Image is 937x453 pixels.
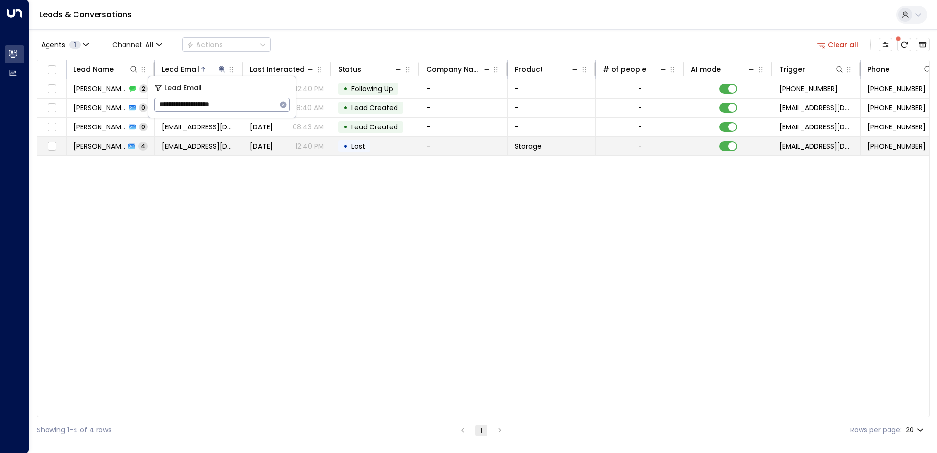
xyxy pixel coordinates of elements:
[37,38,92,51] button: Agents1
[46,140,58,152] span: Toggle select row
[46,64,58,76] span: Toggle select all
[162,122,236,132] span: maloumella@yahoo.com
[508,118,596,136] td: -
[779,63,805,75] div: Trigger
[351,141,365,151] span: Lost
[162,141,236,151] span: maloumella@yahoo.com
[850,425,902,435] label: Rows per page:
[343,100,348,116] div: •
[293,122,324,132] p: 08:43 AM
[41,41,65,48] span: Agents
[74,63,114,75] div: Lead Name
[638,103,642,113] div: -
[46,102,58,114] span: Toggle select row
[691,63,721,75] div: AI mode
[296,141,324,151] p: 12:40 PM
[515,63,580,75] div: Product
[916,38,930,51] button: Archived Leads
[638,141,642,151] div: -
[138,142,148,150] span: 4
[162,63,227,75] div: Lead Email
[74,63,139,75] div: Lead Name
[419,79,508,98] td: -
[338,63,403,75] div: Status
[419,118,508,136] td: -
[139,84,148,93] span: 2
[74,141,125,151] span: Malou Mella
[426,63,482,75] div: Company Name
[814,38,863,51] button: Clear all
[879,38,892,51] button: Customize
[39,9,132,20] a: Leads & Conversations
[638,122,642,132] div: -
[515,63,543,75] div: Product
[139,123,148,131] span: 0
[292,103,324,113] p: 08:40 AM
[74,122,126,132] span: Malou Mella
[182,37,271,52] button: Actions
[343,138,348,154] div: •
[867,103,926,113] span: +447910216778
[46,121,58,133] span: Toggle select row
[145,41,154,49] span: All
[779,141,853,151] span: leads@space-station.co.uk
[351,122,398,132] span: Lead Created
[37,425,112,435] div: Showing 1-4 of 4 rows
[164,82,202,94] span: Lead Email
[779,63,844,75] div: Trigger
[419,99,508,117] td: -
[638,84,642,94] div: -
[351,103,398,113] span: Lead Created
[139,103,148,112] span: 0
[515,141,542,151] span: Storage
[508,79,596,98] td: -
[419,137,508,155] td: -
[187,40,223,49] div: Actions
[779,84,838,94] span: +447910216778
[343,119,348,135] div: •
[867,141,926,151] span: +447910216778
[603,63,646,75] div: # of people
[343,80,348,97] div: •
[108,38,166,51] button: Channel:All
[779,103,853,113] span: leads@space-station.co.uk
[46,83,58,95] span: Toggle select row
[426,63,492,75] div: Company Name
[867,84,926,94] span: +447910216778
[456,424,506,436] nav: pagination navigation
[906,423,926,437] div: 20
[250,141,273,151] span: Sep 06, 2025
[867,63,889,75] div: Phone
[867,122,926,132] span: +447910216778
[296,84,324,94] p: 12:40 PM
[779,122,853,132] span: leads@space-station.co.uk
[867,63,933,75] div: Phone
[338,63,361,75] div: Status
[475,425,487,436] button: page 1
[162,63,199,75] div: Lead Email
[250,63,305,75] div: Last Interacted
[691,63,756,75] div: AI mode
[508,99,596,117] td: -
[351,84,393,94] span: Following Up
[74,84,126,94] span: Malou Mella
[108,38,166,51] span: Channel:
[250,122,273,132] span: Aug 27, 2025
[603,63,668,75] div: # of people
[74,103,126,113] span: Malou Mella
[250,63,315,75] div: Last Interacted
[182,37,271,52] div: Button group with a nested menu
[69,41,81,49] span: 1
[897,38,911,51] span: There are new threads available. Refresh the grid to view the latest updates.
